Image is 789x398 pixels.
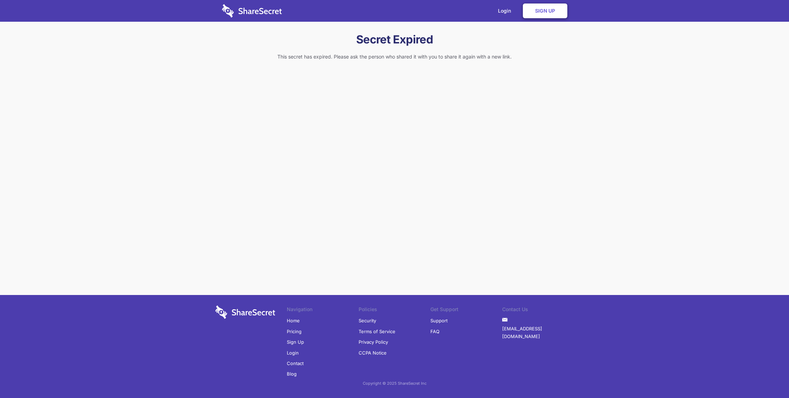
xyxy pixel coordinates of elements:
a: CCPA Notice [359,348,387,358]
li: Contact Us [502,306,574,315]
a: Login [287,348,299,358]
a: Security [359,315,376,326]
a: Pricing [287,326,302,337]
img: logo-wordmark-white-trans-d4663122ce5f474addd5e946df7df03e33cb6a1c49d2221995e7729f52c070b2.svg [215,306,275,319]
a: Terms of Service [359,326,395,337]
li: Navigation [287,306,359,315]
a: Privacy Policy [359,337,388,347]
li: Policies [359,306,430,315]
a: [EMAIL_ADDRESS][DOMAIN_NAME] [502,323,574,342]
a: Sign Up [287,337,304,347]
a: Blog [287,369,297,379]
h1: Secret Expired [213,32,577,47]
a: Home [287,315,300,326]
a: Support [430,315,448,326]
a: Contact [287,358,304,369]
img: logo-wordmark-white-trans-d4663122ce5f474addd5e946df7df03e33cb6a1c49d2221995e7729f52c070b2.svg [222,4,282,18]
p: This secret has expired. Please ask the person who shared it with you to share it again with a ne... [213,53,577,61]
a: Sign Up [523,4,567,18]
a: FAQ [430,326,440,337]
li: Get Support [430,306,502,315]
